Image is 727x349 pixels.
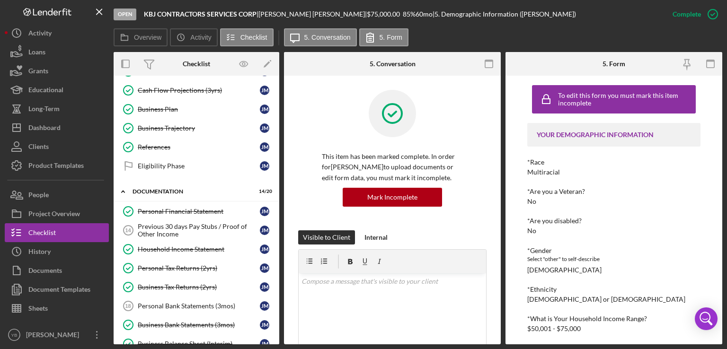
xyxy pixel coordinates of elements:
div: 14 / 20 [255,189,272,194]
div: Business Balance Sheet (Interim) [138,340,260,348]
div: People [28,185,49,207]
div: J M [260,142,269,152]
div: Mark Incomplete [367,188,417,207]
div: J M [260,320,269,330]
button: 5. Form [359,28,408,46]
div: Eligibility Phase [138,162,260,170]
div: Educational [28,80,63,102]
div: J M [260,86,269,95]
button: Checklist [5,223,109,242]
div: Complete [673,5,701,24]
label: Activity [190,34,211,41]
a: Personal Financial StatementJM [118,202,275,221]
div: Personal Financial Statement [138,208,260,215]
div: Personal Tax Returns (2yrs) [138,264,260,272]
button: Loans [5,43,109,61]
a: Business PlanJM [118,100,275,119]
div: J M [260,226,269,235]
button: Activity [5,24,109,43]
button: Internal [360,230,392,244]
button: Mark Incomplete [343,188,442,207]
p: This item has been marked complete. In order for [PERSON_NAME] to upload documents or edit form d... [322,151,463,183]
a: Cash Flow Projections (3yrs)JM [118,81,275,100]
button: Clients [5,137,109,156]
div: J M [260,282,269,292]
text: YB [11,332,18,338]
div: Product Templates [28,156,84,177]
div: Grants [28,61,48,83]
div: J M [260,105,269,114]
button: Activity [170,28,217,46]
label: Overview [134,34,161,41]
div: Project Overview [28,204,80,226]
div: Internal [364,230,388,244]
div: Sheets [28,299,48,320]
button: Product Templates [5,156,109,175]
div: Cash Flow Projections (3yrs) [138,87,260,94]
div: History [28,242,51,263]
button: Long-Term [5,99,109,118]
a: ReferencesJM [118,138,275,157]
div: 5. Conversation [370,60,416,68]
div: *Race [527,158,700,166]
a: Grants [5,61,109,80]
div: Activity [28,24,52,45]
tspan: 14 [125,227,131,233]
div: J M [260,301,269,311]
div: | 5. Demographic Information ([PERSON_NAME]) [433,10,576,18]
div: Business Plan [138,105,260,113]
div: J M [260,244,269,254]
div: References [138,143,260,151]
div: Multiracial [527,168,560,176]
button: Checklist [220,28,274,46]
a: Personal Tax Returns (2yrs)JM [118,259,275,278]
div: Open [114,9,136,20]
div: Previous 30 days Pay Stubs / Proof of Other Income [138,223,260,238]
button: Documents [5,261,109,280]
div: J M [260,263,269,273]
div: Visible to Client [303,230,350,244]
div: J M [260,161,269,171]
div: J M [260,339,269,349]
div: Checklist [183,60,210,68]
div: $50,001 - $75,000 [527,325,581,332]
a: Eligibility PhaseJM [118,157,275,175]
a: History [5,242,109,261]
a: Document Templates [5,280,109,299]
div: *Are you disabled? [527,217,700,225]
b: KBJ CONTRACTORS SERVICES CORP [144,10,257,18]
div: Personal Bank Statements (3mos) [138,302,260,310]
div: [PERSON_NAME] [24,325,85,347]
div: *What is Your Household Income Range? [527,315,700,323]
a: 18Personal Bank Statements (3mos)JM [118,297,275,315]
button: Overview [114,28,168,46]
div: No [527,227,536,235]
div: Business Bank Statements (3mos) [138,321,260,329]
div: [DEMOGRAPHIC_DATA] [527,266,602,274]
button: Sheets [5,299,109,318]
div: Household Income Statement [138,245,260,253]
div: J M [260,207,269,216]
div: Documentation [133,189,248,194]
button: Dashboard [5,118,109,137]
div: 60 mo [416,10,433,18]
div: *Gender [527,247,700,254]
div: Clients [28,137,49,158]
div: J M [260,123,269,133]
div: *Ethnicity [527,286,700,293]
label: 5. Form [380,34,402,41]
div: Loans [28,43,45,64]
div: Dashboard [28,118,61,140]
div: Select "other" to self-describe [527,254,700,264]
div: To edit this form you must mark this item incomplete [558,92,693,107]
button: Project Overview [5,204,109,223]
